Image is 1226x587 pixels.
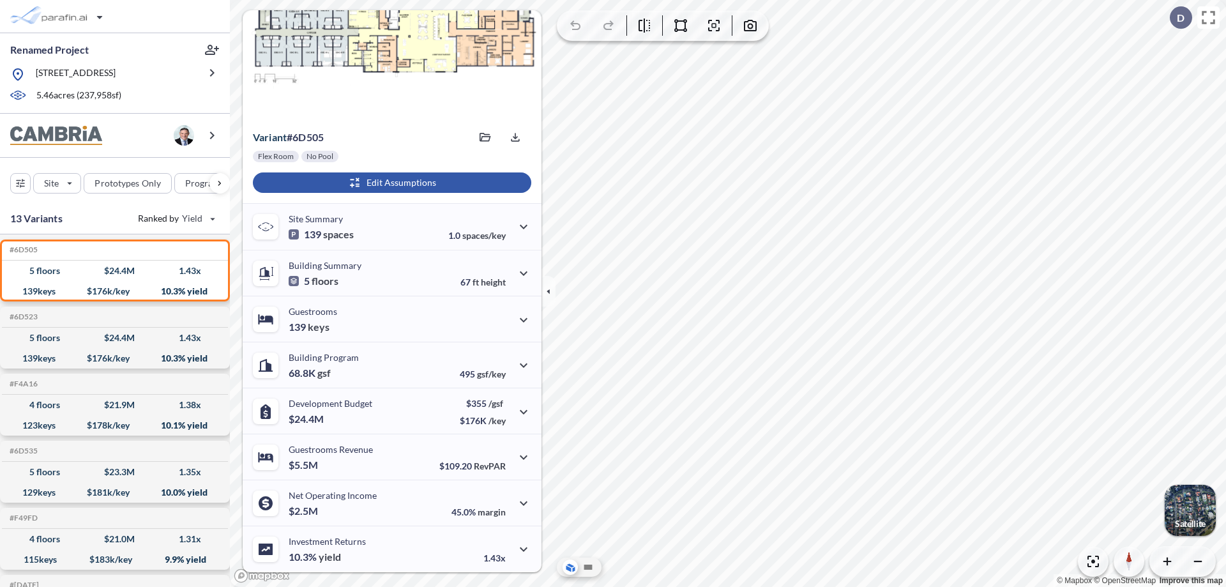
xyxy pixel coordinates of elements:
[460,398,506,409] p: $355
[289,213,343,224] p: Site Summary
[182,212,203,225] span: Yield
[289,275,338,287] p: 5
[253,131,287,143] span: Variant
[10,126,102,146] img: BrandImage
[451,507,506,517] p: 45.0%
[323,228,354,241] span: spaces
[460,277,506,287] p: 67
[312,275,338,287] span: floors
[460,369,506,379] p: 495
[308,321,329,333] span: keys
[289,260,361,271] p: Building Summary
[488,398,503,409] span: /gsf
[477,369,506,379] span: gsf/key
[36,89,121,103] p: 5.46 acres ( 237,958 sf)
[1160,576,1223,585] a: Improve this map
[1057,576,1092,585] a: Mapbox
[289,367,331,379] p: 68.8K
[44,177,59,190] p: Site
[439,461,506,471] p: $109.20
[7,312,38,321] h5: Click to copy the code
[10,211,63,226] p: 13 Variants
[1177,12,1184,24] p: D
[84,173,172,194] button: Prototypes Only
[174,173,243,194] button: Program
[253,131,324,144] p: # 6d505
[7,379,38,388] h5: Click to copy the code
[460,415,506,426] p: $176K
[580,560,596,575] button: Site Plan
[7,514,38,522] h5: Click to copy the code
[289,459,320,471] p: $5.5M
[306,151,333,162] p: No Pool
[128,208,223,229] button: Ranked by Yield
[563,560,578,575] button: Aerial View
[7,446,38,455] h5: Click to copy the code
[234,568,290,583] a: Mapbox homepage
[258,151,294,162] p: Flex Room
[289,398,372,409] p: Development Budget
[289,505,320,517] p: $2.5M
[33,173,81,194] button: Site
[1165,485,1216,536] img: Switcher Image
[10,43,89,57] p: Renamed Project
[289,413,326,425] p: $24.4M
[289,536,366,547] p: Investment Returns
[478,507,506,517] span: margin
[253,172,531,193] button: Edit Assumptions
[289,352,359,363] p: Building Program
[462,230,506,241] span: spaces/key
[289,490,377,501] p: Net Operating Income
[1094,576,1156,585] a: OpenStreetMap
[289,321,329,333] p: 139
[488,415,506,426] span: /key
[36,66,116,82] p: [STREET_ADDRESS]
[483,553,506,563] p: 1.43x
[317,367,331,379] span: gsf
[185,177,221,190] p: Program
[174,125,194,146] img: user logo
[95,177,161,190] p: Prototypes Only
[289,444,373,455] p: Guestrooms Revenue
[481,277,506,287] span: height
[1165,485,1216,536] button: Switcher ImageSatellite
[473,277,479,287] span: ft
[474,461,506,471] span: RevPAR
[7,245,38,254] h5: Click to copy the code
[319,551,341,563] span: yield
[289,306,337,317] p: Guestrooms
[1175,519,1206,529] p: Satellite
[289,228,354,241] p: 139
[289,551,341,563] p: 10.3%
[448,230,506,241] p: 1.0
